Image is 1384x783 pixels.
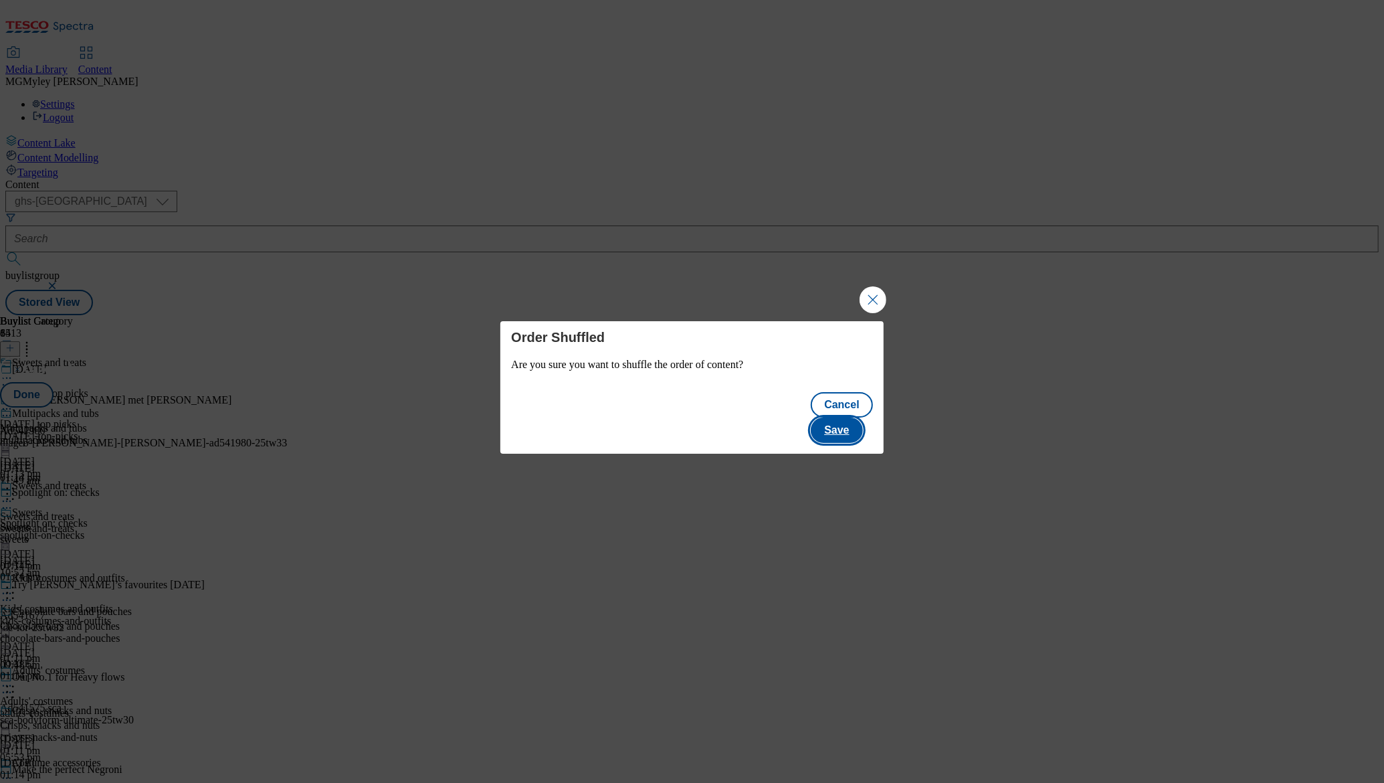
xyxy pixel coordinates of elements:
[811,392,872,418] button: Cancel
[511,359,873,371] p: Are you sure you want to shuffle the order of content?
[511,329,873,345] h4: Order Shuffled
[500,321,884,454] div: Modal
[811,418,862,443] button: Save
[860,286,886,313] button: Close Modal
